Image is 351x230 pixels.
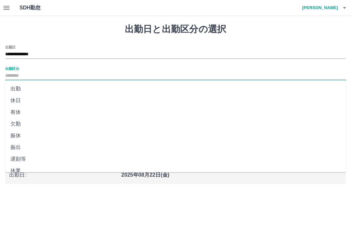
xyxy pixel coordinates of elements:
[5,95,346,106] li: 休日
[121,172,169,178] b: 2025年08月22日(金)
[5,106,346,118] li: 有休
[5,45,16,49] label: 出勤日
[5,66,19,71] label: 出勤区分
[5,153,346,165] li: 遅刻等
[9,171,117,179] p: 出勤日 :
[5,142,346,153] li: 振出
[5,118,346,130] li: 欠勤
[5,130,346,142] li: 振休
[5,24,346,35] h1: 出勤日と出勤区分の選択
[5,83,346,95] li: 出勤
[5,165,346,177] li: 休業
